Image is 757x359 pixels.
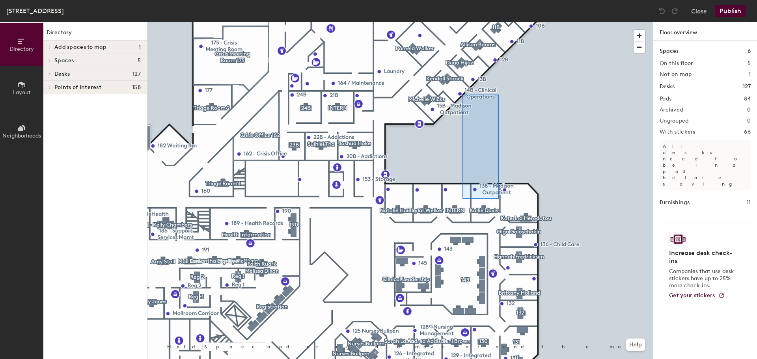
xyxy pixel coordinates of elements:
span: 158 [132,84,141,91]
p: Companies that use desk stickers have up to 25% more check-ins. [669,268,736,289]
h1: 11 [747,198,751,207]
img: Sticker logo [669,233,687,246]
h1: 127 [743,82,751,91]
span: Desks [54,71,70,77]
h2: Ungrouped [660,118,689,124]
span: Layout [13,89,31,96]
h2: 1 [749,71,751,78]
h1: Desks [660,82,675,91]
button: Close [691,5,707,17]
h1: Furnishings [660,198,690,207]
h2: With stickers [660,129,695,135]
img: Redo [671,7,679,15]
button: Help [626,339,645,351]
span: Spaces [54,58,74,64]
h1: 6 [748,47,751,56]
span: 127 [132,71,141,77]
h1: Spaces [660,47,679,56]
a: Get your stickers [669,292,725,299]
h2: Not on map [660,71,692,78]
button: Publish [715,5,746,17]
span: Get your stickers [669,292,715,299]
span: 5 [138,58,141,64]
span: Directory [9,46,34,52]
h2: 0 [747,107,751,113]
img: Undo [658,7,666,15]
h2: Pods [660,96,671,102]
h2: 0 [747,118,751,124]
span: 1 [139,44,141,50]
h2: 5 [748,60,751,67]
span: Points of interest [54,84,101,91]
span: Neighborhoods [2,132,41,139]
div: [STREET_ADDRESS] [6,6,64,16]
span: Add spaces to map [54,44,107,50]
h1: Floor overview [653,22,757,41]
h2: Archived [660,107,683,113]
h2: On this floor [660,60,693,67]
h2: 84 [744,96,751,102]
p: All desks need to be in a pod before saving [660,140,751,190]
h4: Increase desk check-ins [669,249,736,265]
h2: 66 [744,129,751,135]
h1: Directory [43,28,147,41]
